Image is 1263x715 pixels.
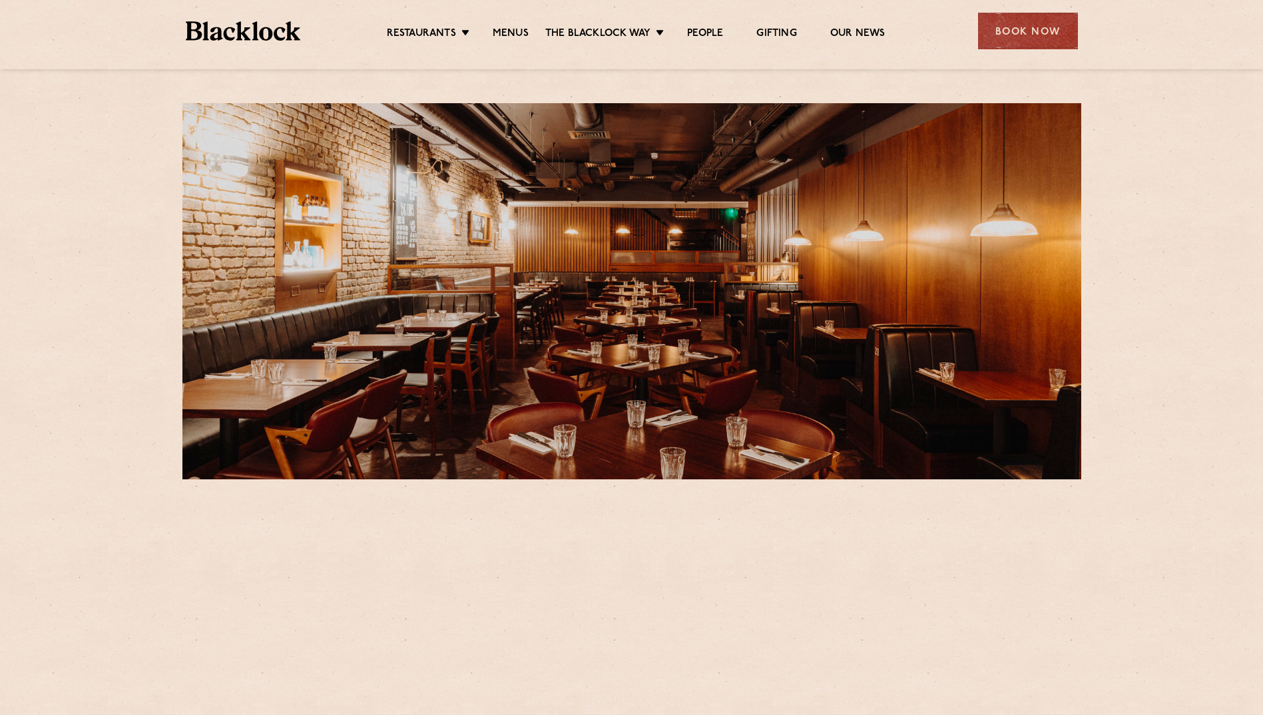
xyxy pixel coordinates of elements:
[493,27,529,42] a: Menus
[687,27,723,42] a: People
[186,21,301,41] img: BL_Textured_Logo-footer-cropped.svg
[978,13,1078,49] div: Book Now
[830,27,885,42] a: Our News
[387,27,456,42] a: Restaurants
[545,27,650,42] a: The Blacklock Way
[756,27,796,42] a: Gifting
